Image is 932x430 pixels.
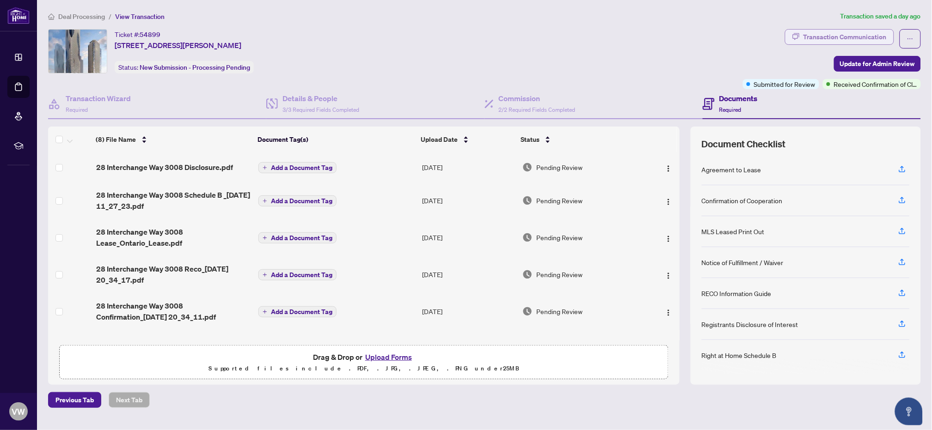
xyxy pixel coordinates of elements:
span: 28 Interchange Way 3008 Reco_[DATE] 20_34_17.pdf [96,263,251,285]
span: Pending Review [536,195,582,206]
article: Transaction saved a day ago [840,11,921,22]
button: Logo [661,230,676,245]
span: 28 Interchange Way 3008 Disclosure.pdf [96,162,233,173]
button: Previous Tab [48,392,101,408]
img: Document Status [522,232,533,242]
span: Pending Review [536,306,582,316]
td: [DATE] [418,330,519,367]
div: RECO Information Guide [702,288,772,298]
div: Agreement to Lease [702,164,761,175]
span: 28 Interchange Way 3008 Rental Application_[DATE] 20_34_08.pdf [96,337,251,359]
button: Logo [661,160,676,175]
span: Add a Document Tag [271,272,332,278]
button: Add a Document Tag [258,232,337,243]
h4: Details & People [282,93,359,104]
td: [DATE] [418,256,519,293]
span: View Transaction [115,12,165,21]
span: Add a Document Tag [271,235,332,241]
button: Add a Document Tag [258,162,337,173]
button: Update for Admin Review [834,56,921,72]
button: Next Tab [109,392,150,408]
div: Ticket #: [115,29,160,40]
img: Logo [665,165,672,172]
h4: Commission [498,93,575,104]
span: Deal Processing [58,12,105,21]
th: Document Tag(s) [254,127,417,152]
span: Received Confirmation of Closing [834,79,917,89]
span: Submitted for Review [754,79,815,89]
span: Pending Review [536,162,582,172]
span: Drag & Drop orUpload FormsSupported files include .PDF, .JPG, .JPEG, .PNG under25MB [60,345,668,380]
span: Document Checklist [702,138,786,151]
td: [DATE] [418,182,519,219]
span: [STREET_ADDRESS][PERSON_NAME] [115,40,241,51]
span: Add a Document Tag [271,164,332,171]
td: [DATE] [418,293,519,330]
td: [DATE] [418,152,519,182]
span: Required [719,106,742,113]
button: Add a Document Tag [258,306,337,317]
td: [DATE] [418,219,519,256]
img: IMG-N12395302_1.jpg [49,30,107,73]
img: Logo [665,198,672,206]
span: (8) File Name [96,134,136,145]
p: Supported files include .PDF, .JPG, .JPEG, .PNG under 25 MB [65,363,662,374]
span: plus [263,199,267,203]
span: 3/3 Required Fields Completed [282,106,359,113]
span: home [48,13,55,20]
button: Logo [661,193,676,208]
span: ellipsis [907,36,914,42]
img: Document Status [522,306,533,316]
button: Add a Document Tag [258,306,337,318]
button: Open asap [895,398,923,425]
span: plus [263,273,267,277]
button: Logo [661,304,676,319]
span: VW [12,405,25,418]
div: Notice of Fulfillment / Waiver [702,257,784,267]
span: 2/2 Required Fields Completed [498,106,575,113]
button: Add a Document Tag [258,269,337,280]
div: Right at Home Schedule B [702,350,777,360]
h4: Documents [719,93,758,104]
img: Logo [665,235,672,242]
span: 28 Interchange Way 3008 Lease_Ontario_Lease.pdf [96,226,251,248]
button: Add a Document Tag [258,195,337,206]
span: New Submission - Processing Pending [140,63,250,72]
h4: Transaction Wizard [66,93,131,104]
span: Pending Review [536,232,582,242]
li: / [109,11,111,22]
th: (8) File Name [92,127,254,152]
button: Transaction Communication [785,29,894,45]
span: plus [263,236,267,240]
img: Document Status [522,162,533,172]
span: plus [263,165,267,170]
button: Logo [661,267,676,282]
span: plus [263,309,267,314]
span: 28 Interchange Way 3008 Schedule B _[DATE] 11_27_23.pdf [96,189,251,212]
img: Document Status [522,269,533,279]
th: Upload Date [417,127,517,152]
button: Upload Forms [362,351,415,363]
span: Add a Document Tag [271,198,332,204]
div: Status: [115,61,254,73]
span: Status [521,134,540,145]
span: Update for Admin Review [840,56,915,71]
span: Add a Document Tag [271,309,332,315]
img: Logo [665,272,672,279]
div: Registrants Disclosure of Interest [702,319,798,329]
img: Logo [665,309,672,316]
img: Document Status [522,195,533,206]
img: logo [7,7,30,24]
button: Add a Document Tag [258,269,337,281]
span: Upload Date [421,134,458,145]
div: MLS Leased Print Out [702,226,765,236]
span: Pending Review [536,269,582,279]
button: Add a Document Tag [258,162,337,174]
th: Status [517,127,642,152]
span: Previous Tab [55,393,94,407]
span: Required [66,106,88,113]
div: Transaction Communication [803,30,887,44]
span: Drag & Drop or [313,351,415,363]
